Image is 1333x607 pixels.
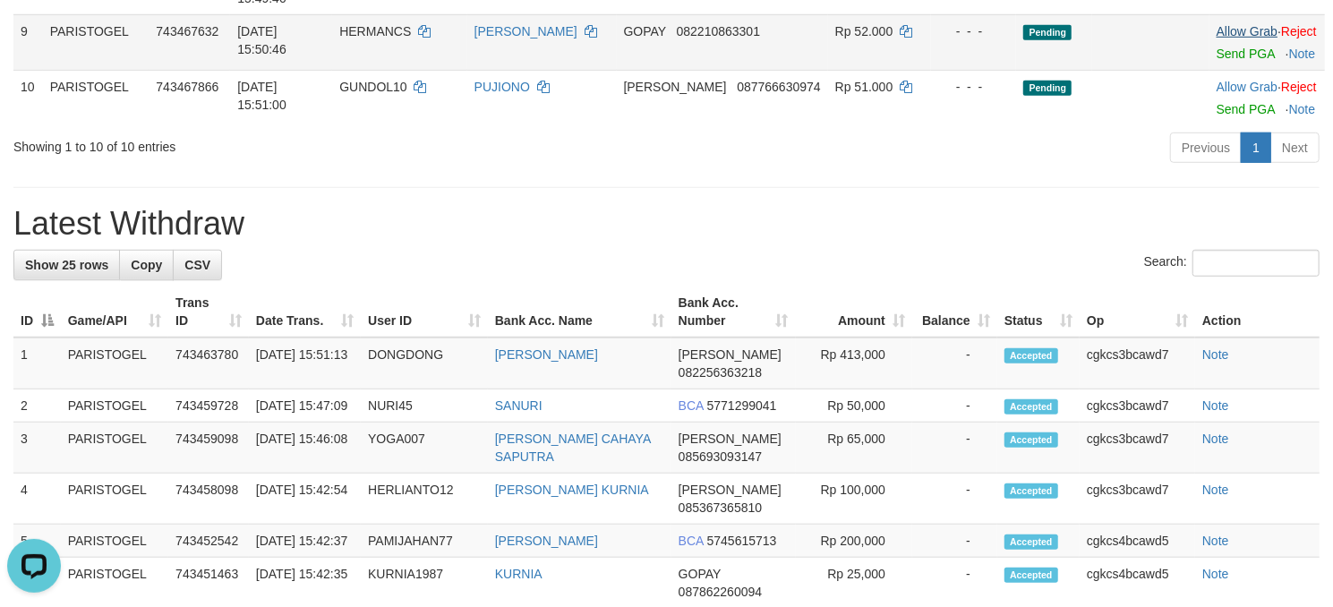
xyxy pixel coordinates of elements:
td: PARISTOGEL [43,14,150,70]
td: PARISTOGEL [61,423,168,474]
td: cgkcs4bcawd5 [1080,525,1195,558]
a: Previous [1170,133,1242,163]
td: PAMIJAHAN77 [361,525,488,558]
td: cgkcs3bcawd7 [1080,474,1195,525]
h1: Latest Withdraw [13,206,1320,242]
td: PARISTOGEL [61,474,168,525]
span: Rp 51.000 [835,80,893,94]
td: [DATE] 15:42:37 [249,525,361,558]
span: Accepted [1004,399,1058,415]
a: CSV [173,250,222,280]
td: - [912,389,997,423]
a: Note [1289,102,1316,116]
a: KURNIA [495,567,543,581]
span: BCA [679,534,704,548]
th: Balance: activate to sort column ascending [912,286,997,338]
td: PARISTOGEL [43,70,150,125]
div: - - - [938,78,1009,96]
td: DONGDONG [361,338,488,389]
td: NURI45 [361,389,488,423]
td: Rp 50,000 [796,389,912,423]
td: - [912,525,997,558]
span: [PERSON_NAME] [679,483,782,497]
td: · [1209,70,1325,125]
td: [DATE] 15:42:54 [249,474,361,525]
td: 3 [13,423,61,474]
a: [PERSON_NAME] KURNIA [495,483,649,497]
span: 743467866 [156,80,218,94]
td: YOGA007 [361,423,488,474]
span: Rp 52.000 [835,24,893,38]
span: [DATE] 15:51:00 [237,80,286,112]
th: Game/API: activate to sort column ascending [61,286,168,338]
span: HERMANCS [339,24,411,38]
td: [DATE] 15:51:13 [249,338,361,389]
th: ID: activate to sort column descending [13,286,61,338]
span: Accepted [1004,483,1058,499]
span: GOPAY [624,24,666,38]
a: PUJIONO [474,80,530,94]
td: Rp 200,000 [796,525,912,558]
td: 743463780 [168,338,249,389]
th: User ID: activate to sort column ascending [361,286,488,338]
td: Rp 65,000 [796,423,912,474]
td: Rp 413,000 [796,338,912,389]
th: Status: activate to sort column ascending [997,286,1080,338]
span: [PERSON_NAME] [624,80,727,94]
td: 743458098 [168,474,249,525]
span: Copy [131,258,162,272]
a: Note [1202,398,1229,413]
span: Copy 082256363218 to clipboard [679,365,762,380]
th: Amount: activate to sort column ascending [796,286,912,338]
span: Copy 087862260094 to clipboard [679,585,762,599]
span: Copy 082210863301 to clipboard [677,24,760,38]
td: 5 [13,525,61,558]
a: [PERSON_NAME] [495,347,598,362]
span: Accepted [1004,534,1058,550]
td: 743459098 [168,423,249,474]
span: Copy 5745615713 to clipboard [707,534,777,548]
td: cgkcs3bcawd7 [1080,423,1195,474]
span: Copy 085693093147 to clipboard [679,449,762,464]
div: - - - [938,22,1009,40]
td: - [912,423,997,474]
td: - [912,338,997,389]
td: HERLIANTO12 [361,474,488,525]
a: Note [1202,483,1229,497]
a: Allow Grab [1217,80,1277,94]
a: Note [1289,47,1316,61]
span: Copy 5771299041 to clipboard [707,398,777,413]
td: 743459728 [168,389,249,423]
td: 1 [13,338,61,389]
span: Copy 085367365810 to clipboard [679,500,762,515]
th: Date Trans.: activate to sort column ascending [249,286,361,338]
span: Copy 087766630974 to clipboard [737,80,820,94]
div: Showing 1 to 10 of 10 entries [13,131,542,156]
td: PARISTOGEL [61,338,168,389]
td: · [1209,14,1325,70]
td: PARISTOGEL [61,389,168,423]
a: [PERSON_NAME] CAHAYA SAPUTRA [495,432,651,464]
span: [DATE] 15:50:46 [237,24,286,56]
td: Rp 100,000 [796,474,912,525]
a: [PERSON_NAME] [495,534,598,548]
td: 2 [13,389,61,423]
span: [PERSON_NAME] [679,347,782,362]
span: GUNDOL10 [339,80,406,94]
a: Reject [1281,80,1317,94]
a: 1 [1241,133,1271,163]
input: Search: [1192,250,1320,277]
a: Show 25 rows [13,250,120,280]
td: 743452542 [168,525,249,558]
th: Trans ID: activate to sort column ascending [168,286,249,338]
span: Pending [1023,25,1072,40]
label: Search: [1144,250,1320,277]
th: Op: activate to sort column ascending [1080,286,1195,338]
span: Accepted [1004,348,1058,363]
a: Note [1202,347,1229,362]
td: cgkcs3bcawd7 [1080,338,1195,389]
td: [DATE] 15:47:09 [249,389,361,423]
span: CSV [184,258,210,272]
a: Reject [1281,24,1317,38]
a: Note [1202,567,1229,581]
